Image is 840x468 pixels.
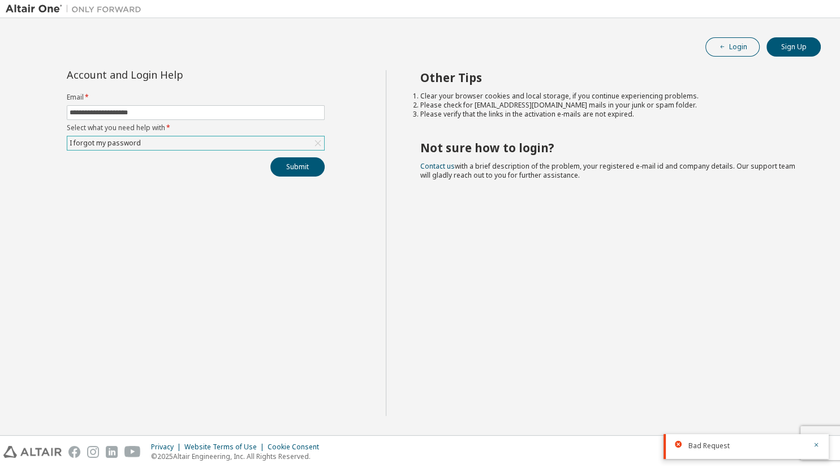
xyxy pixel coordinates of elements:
p: © 2025 Altair Engineering, Inc. All Rights Reserved. [151,452,326,461]
li: Clear your browser cookies and local storage, if you continue experiencing problems. [420,92,800,101]
div: Cookie Consent [268,443,326,452]
div: I forgot my password [67,136,324,150]
h2: Other Tips [420,70,800,85]
span: Bad Request [688,441,730,450]
div: Privacy [151,443,184,452]
div: Account and Login Help [67,70,273,79]
li: Please verify that the links in the activation e-mails are not expired. [420,110,800,119]
h2: Not sure how to login? [420,140,800,155]
label: Email [67,93,325,102]
img: altair_logo.svg [3,446,62,458]
label: Select what you need help with [67,123,325,132]
img: Altair One [6,3,147,15]
a: Contact us [420,161,455,171]
div: Website Terms of Use [184,443,268,452]
img: linkedin.svg [106,446,118,458]
img: facebook.svg [68,446,80,458]
button: Sign Up [766,37,821,57]
button: Submit [270,157,325,177]
li: Please check for [EMAIL_ADDRESS][DOMAIN_NAME] mails in your junk or spam folder. [420,101,800,110]
span: with a brief description of the problem, your registered e-mail id and company details. Our suppo... [420,161,795,180]
button: Login [705,37,760,57]
div: I forgot my password [68,137,143,149]
img: instagram.svg [87,446,99,458]
img: youtube.svg [124,446,141,458]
